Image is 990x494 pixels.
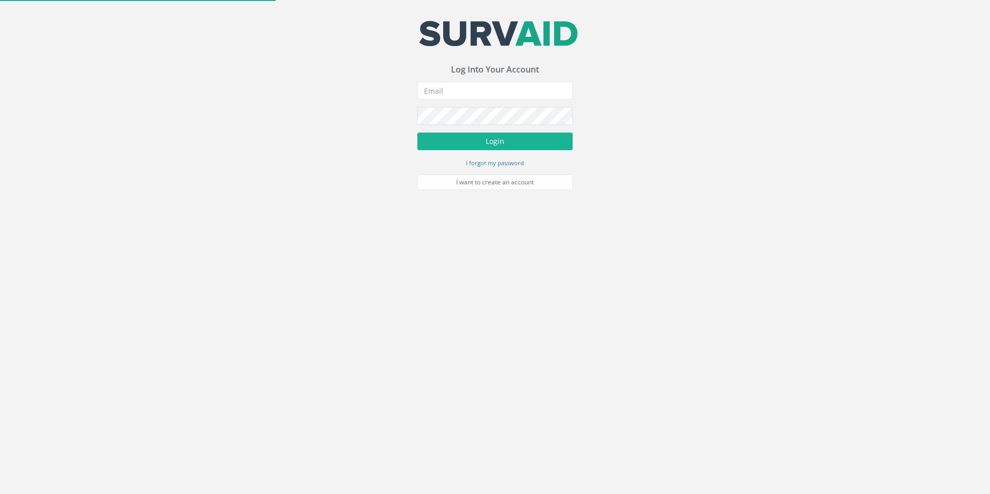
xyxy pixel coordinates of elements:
[466,159,524,167] small: I forgot my password
[417,82,573,99] input: Email
[417,65,573,75] h3: Log Into Your Account
[466,158,524,167] a: I forgot my password
[417,175,573,190] a: I want to create an account
[417,133,573,150] button: Login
